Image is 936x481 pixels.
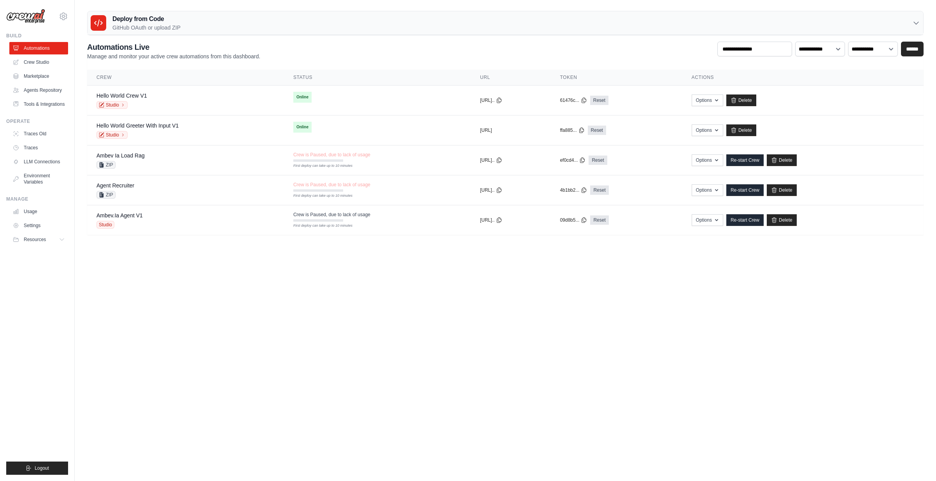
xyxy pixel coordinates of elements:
th: Actions [682,70,924,86]
a: Delete [726,124,756,136]
a: Reset [590,185,608,195]
span: Crew is Paused, due to lack of usage [293,182,370,188]
a: Marketplace [9,70,68,82]
h3: Deploy from Code [112,14,181,24]
th: URL [471,70,550,86]
a: Delete [767,154,797,166]
a: Agents Repository [9,84,68,96]
a: Studio [96,131,128,139]
a: Reset [590,96,608,105]
span: Resources [24,236,46,243]
a: Crew Studio [9,56,68,68]
div: Build [6,33,68,39]
a: Tools & Integrations [9,98,68,110]
img: Logo [6,9,45,24]
a: Re-start Crew [726,214,764,226]
a: Environment Variables [9,170,68,188]
button: Options [692,184,723,196]
button: 4b1bb2... [560,187,587,193]
button: Resources [9,233,68,246]
a: Delete [767,214,797,226]
a: Traces Old [9,128,68,140]
span: ZIP [96,161,116,169]
button: Logout [6,462,68,475]
span: Crew is Paused, due to lack of usage [293,212,370,218]
a: Usage [9,205,68,218]
a: LLM Connections [9,156,68,168]
button: Options [692,154,723,166]
span: ZIP [96,191,116,199]
a: Traces [9,142,68,154]
th: Status [284,70,471,86]
div: First deploy can take up to 10 minutes [293,193,343,199]
a: Hello World Crew V1 [96,93,147,99]
button: Options [692,214,723,226]
a: Delete [726,94,756,106]
p: Manage and monitor your active crew automations from this dashboard. [87,52,260,60]
div: Manage [6,196,68,202]
span: Logout [35,465,49,471]
a: Agent Recruiter [96,182,134,189]
a: Studio [96,101,128,109]
a: Settings [9,219,68,232]
div: First deploy can take up to 10 minutes [293,163,343,169]
button: 61476c... [560,97,587,103]
span: Online [293,92,312,103]
span: Online [293,122,312,133]
button: 09d8b5... [560,217,587,223]
span: Studio [96,221,114,229]
h2: Automations Live [87,42,260,52]
a: Automations [9,42,68,54]
a: Reset [590,215,608,225]
button: ef0cd4... [560,157,585,163]
a: Reset [589,156,607,165]
button: Options [692,124,723,136]
button: ffa885... [560,127,584,133]
a: Ambev Ia Load Rag [96,152,145,159]
a: Reset [588,126,606,135]
a: Delete [767,184,797,196]
a: Re-start Crew [726,154,764,166]
button: Options [692,94,723,106]
a: Re-start Crew [726,184,764,196]
span: Crew is Paused, due to lack of usage [293,152,370,158]
a: Ambev.Ia Agent V1 [96,212,143,219]
p: GitHub OAuth or upload ZIP [112,24,181,31]
th: Crew [87,70,284,86]
th: Token [550,70,682,86]
div: Operate [6,118,68,124]
a: Hello World Greeter With Input V1 [96,122,179,129]
div: First deploy can take up to 10 minutes [293,223,343,229]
